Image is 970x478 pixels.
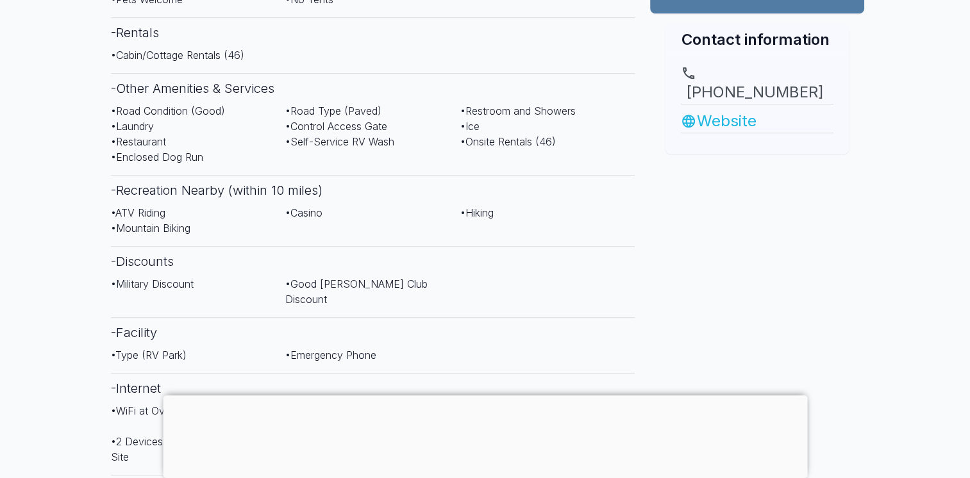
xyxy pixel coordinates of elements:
span: • Laundry [111,120,154,133]
span: • Mountain Biking [111,222,190,235]
span: • Restaurant [111,135,166,148]
span: • Casino [285,206,322,219]
span: • WiFi at Overnite Sites [111,404,217,417]
span: • Ice [460,120,480,133]
iframe: Advertisement [163,395,807,475]
h3: - Recreation Nearby (within 10 miles) [111,175,635,205]
span: • Hiking [460,206,494,219]
h3: - Other Amenities & Services [111,73,635,103]
a: [PHONE_NUMBER] [681,65,833,104]
span: • Emergency Phone [285,349,376,361]
span: • Restroom and Showers [460,104,576,117]
span: • Cabin/Cottage Rentals (46) [111,49,244,62]
h3: - Facility [111,317,635,347]
span: • Enclosed Dog Run [111,151,203,163]
h3: - Internet [111,373,635,403]
span: • ATV Riding [111,206,165,219]
span: • Road Condition (Good) [111,104,225,117]
iframe: Advertisement [650,154,864,314]
h3: - Discounts [111,246,635,276]
span: • Type (RV Park) [111,349,187,361]
span: • Road Type (Paved) [285,104,381,117]
span: • Good [PERSON_NAME] Club Discount [285,277,428,306]
h2: Contact information [681,29,833,50]
span: • 2 Devices supported per Overnite Site [111,435,273,463]
span: • Onsite Rentals (46) [460,135,556,148]
h3: - Rentals [111,17,635,47]
span: • Military Discount [111,277,194,290]
span: • Control Access Gate [285,120,387,133]
span: • Self-Service RV Wash [285,135,394,148]
a: Website [681,110,833,133]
